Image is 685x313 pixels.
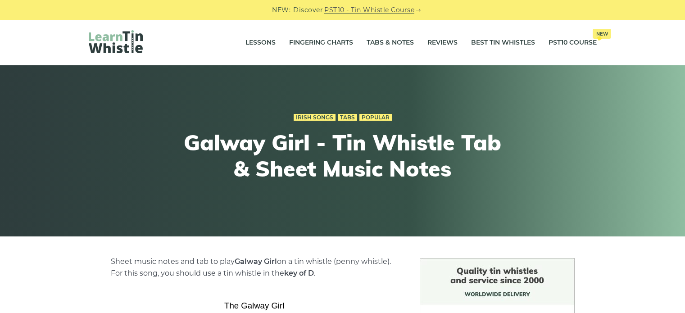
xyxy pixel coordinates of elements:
[338,114,357,121] a: Tabs
[235,257,277,266] strong: Galway Girl
[89,30,143,53] img: LearnTinWhistle.com
[111,256,398,279] p: Sheet music notes and tab to play on a tin whistle (penny whistle). For this song, you should use...
[367,32,414,54] a: Tabs & Notes
[471,32,535,54] a: Best Tin Whistles
[549,32,597,54] a: PST10 CourseNew
[284,269,314,277] strong: key of D
[427,32,458,54] a: Reviews
[359,114,392,121] a: Popular
[593,29,611,39] span: New
[294,114,336,121] a: Irish Songs
[177,130,508,181] h1: Galway Girl - Tin Whistle Tab & Sheet Music Notes
[289,32,353,54] a: Fingering Charts
[245,32,276,54] a: Lessons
